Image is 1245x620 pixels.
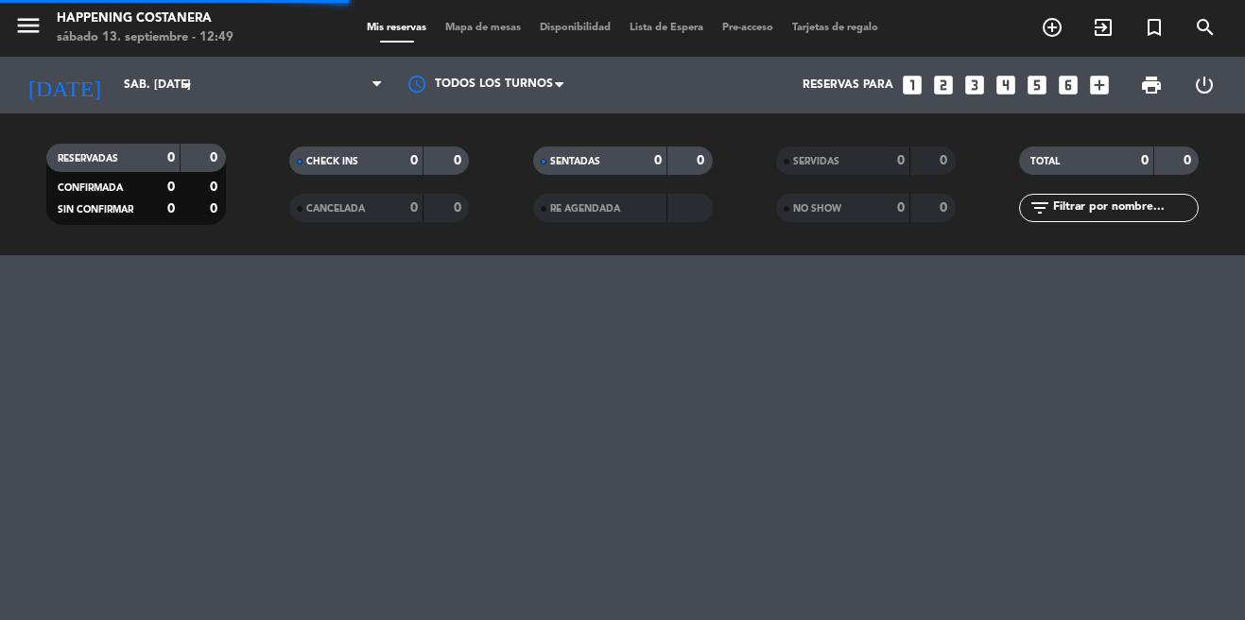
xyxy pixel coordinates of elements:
[962,73,987,97] i: looks_3
[1194,16,1217,39] i: search
[1029,197,1051,219] i: filter_list
[57,28,233,47] div: sábado 13. septiembre - 12:49
[1140,74,1163,96] span: print
[210,151,221,164] strong: 0
[803,78,893,92] span: Reservas para
[940,201,951,215] strong: 0
[1051,198,1198,218] input: Filtrar por nombre...
[994,73,1018,97] i: looks_4
[1087,73,1112,97] i: add_box
[58,154,118,164] span: RESERVADAS
[620,23,713,33] span: Lista de Espera
[306,204,365,214] span: CANCELADA
[1056,73,1081,97] i: looks_6
[14,64,114,106] i: [DATE]
[14,11,43,46] button: menu
[410,154,418,167] strong: 0
[306,157,358,166] span: CHECK INS
[167,151,175,164] strong: 0
[167,181,175,194] strong: 0
[897,201,905,215] strong: 0
[530,23,620,33] span: Disponibilidad
[1025,73,1049,97] i: looks_5
[1141,154,1149,167] strong: 0
[357,23,436,33] span: Mis reservas
[454,154,465,167] strong: 0
[550,157,600,166] span: SENTADAS
[1184,154,1195,167] strong: 0
[1178,57,1231,113] div: LOG OUT
[697,154,708,167] strong: 0
[167,202,175,215] strong: 0
[210,202,221,215] strong: 0
[940,154,951,167] strong: 0
[57,9,233,28] div: Happening Costanera
[793,204,841,214] span: NO SHOW
[783,23,888,33] span: Tarjetas de regalo
[1143,16,1166,39] i: turned_in_not
[897,154,905,167] strong: 0
[1092,16,1115,39] i: exit_to_app
[1041,16,1063,39] i: add_circle_outline
[58,205,133,215] span: SIN CONFIRMAR
[1030,157,1060,166] span: TOTAL
[454,201,465,215] strong: 0
[550,204,620,214] span: RE AGENDADA
[654,154,662,167] strong: 0
[410,201,418,215] strong: 0
[900,73,925,97] i: looks_one
[176,74,199,96] i: arrow_drop_down
[14,11,43,40] i: menu
[58,183,123,193] span: CONFIRMADA
[713,23,783,33] span: Pre-acceso
[436,23,530,33] span: Mapa de mesas
[931,73,956,97] i: looks_two
[210,181,221,194] strong: 0
[793,157,839,166] span: SERVIDAS
[1193,74,1216,96] i: power_settings_new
